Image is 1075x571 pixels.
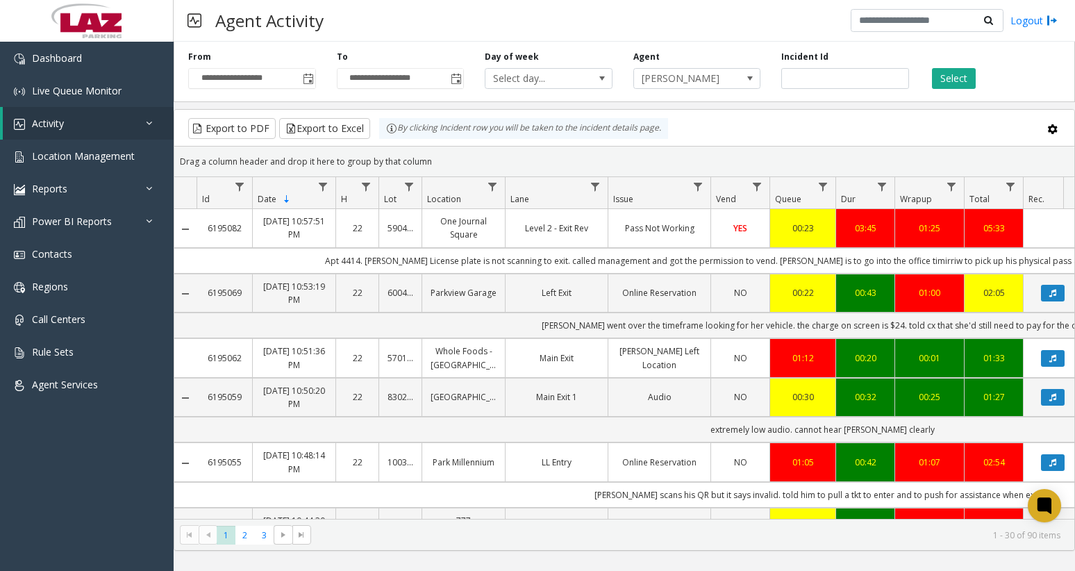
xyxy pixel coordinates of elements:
[973,351,1015,365] a: 01:33
[217,526,235,545] span: Page 1
[14,119,25,130] img: 'icon'
[188,51,211,63] label: From
[1001,177,1020,196] a: Total Filter Menu
[32,215,112,228] span: Power BI Reports
[431,215,497,241] a: One Journal Square
[903,222,956,235] a: 01:25
[174,224,197,235] a: Collapse Details
[448,69,463,88] span: Toggle popup
[775,193,801,205] span: Queue
[844,351,886,365] a: 00:20
[14,86,25,97] img: 'icon'
[187,3,201,38] img: pageIcon
[32,345,74,358] span: Rule Sets
[778,456,827,469] a: 01:05
[14,217,25,228] img: 'icon'
[719,390,761,404] a: NO
[973,222,1015,235] a: 05:33
[716,193,736,205] span: Vend
[14,315,25,326] img: 'icon'
[205,390,244,404] a: 6195059
[903,286,956,299] div: 01:00
[1028,193,1044,205] span: Rec.
[734,456,747,468] span: NO
[510,193,529,205] span: Lane
[3,107,174,140] a: Activity
[357,177,376,196] a: H Filter Menu
[778,390,827,404] a: 00:30
[32,280,68,293] span: Regions
[617,456,702,469] a: Online Reservation
[261,449,327,475] a: [DATE] 10:48:14 PM
[514,222,599,235] a: Level 2 - Exit Rev
[514,286,599,299] a: Left Exit
[14,380,25,391] img: 'icon'
[617,222,702,235] a: Pass Not Working
[841,193,856,205] span: Dur
[617,286,702,299] a: Online Reservation
[942,177,961,196] a: Wrapup Filter Menu
[514,390,599,404] a: Main Exit 1
[1010,13,1058,28] a: Logout
[431,390,497,404] a: [GEOGRAPHIC_DATA]
[844,286,886,299] a: 00:43
[281,194,292,205] span: Sortable
[719,351,761,365] a: NO
[400,177,419,196] a: Lot Filter Menu
[174,149,1074,174] div: Drag a column header and drop it here to group by that column
[617,345,702,371] a: [PERSON_NAME] Left Location
[431,514,497,540] a: 777 [GEOGRAPHIC_DATA]
[32,182,67,195] span: Reports
[778,351,827,365] a: 01:12
[32,117,64,130] span: Activity
[261,514,327,540] a: [DATE] 10:44:30 PM
[485,51,539,63] label: Day of week
[174,392,197,404] a: Collapse Details
[387,222,413,235] a: 590486
[300,69,315,88] span: Toggle popup
[314,177,333,196] a: Date Filter Menu
[231,177,249,196] a: Id Filter Menu
[279,118,370,139] button: Export to Excel
[14,53,25,65] img: 'icon'
[384,193,397,205] span: Lot
[14,151,25,163] img: 'icon'
[814,177,833,196] a: Queue Filter Menu
[188,118,276,139] button: Export to PDF
[205,222,244,235] a: 6195082
[778,286,827,299] a: 00:22
[514,456,599,469] a: LL Entry
[337,51,348,63] label: To
[344,286,370,299] a: 22
[344,456,370,469] a: 22
[255,526,274,545] span: Page 3
[14,249,25,260] img: 'icon'
[844,456,886,469] a: 00:42
[973,286,1015,299] a: 02:05
[174,288,197,299] a: Collapse Details
[903,390,956,404] a: 00:25
[386,123,397,134] img: infoIcon.svg
[485,69,586,88] span: Select day...
[634,69,735,88] span: [PERSON_NAME]
[344,351,370,365] a: 22
[903,351,956,365] a: 00:01
[344,390,370,404] a: 22
[689,177,708,196] a: Issue Filter Menu
[32,84,122,97] span: Live Queue Monitor
[973,456,1015,469] div: 02:54
[261,280,327,306] a: [DATE] 10:53:19 PM
[32,378,98,391] span: Agent Services
[733,222,747,234] span: YES
[261,384,327,411] a: [DATE] 10:50:20 PM
[202,193,210,205] span: Id
[14,282,25,293] img: 'icon'
[617,390,702,404] a: Audio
